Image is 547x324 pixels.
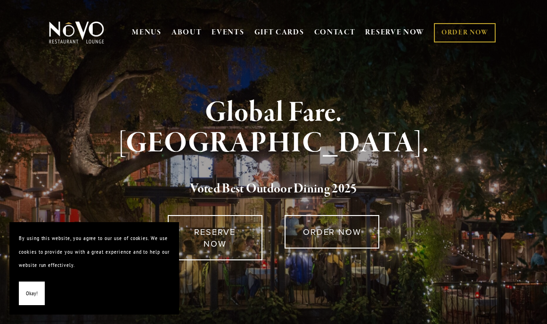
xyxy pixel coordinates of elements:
[171,28,202,37] a: ABOUT
[365,24,425,42] a: RESERVE NOW
[19,282,45,306] button: Okay!
[314,24,356,42] a: CONTACT
[9,222,179,315] section: Cookie banner
[168,215,262,260] a: RESERVE NOW
[254,24,304,42] a: GIFT CARDS
[190,181,351,199] a: Voted Best Outdoor Dining 202
[26,287,38,300] span: Okay!
[47,21,106,44] img: Novo Restaurant &amp; Lounge
[285,215,379,249] a: ORDER NOW
[132,28,162,37] a: MENUS
[19,232,170,272] p: By using this website, you agree to our use of cookies. We use cookies to provide you with a grea...
[434,23,496,42] a: ORDER NOW
[118,95,429,161] strong: Global Fare. [GEOGRAPHIC_DATA].
[61,179,486,199] h2: 5
[212,28,244,37] a: EVENTS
